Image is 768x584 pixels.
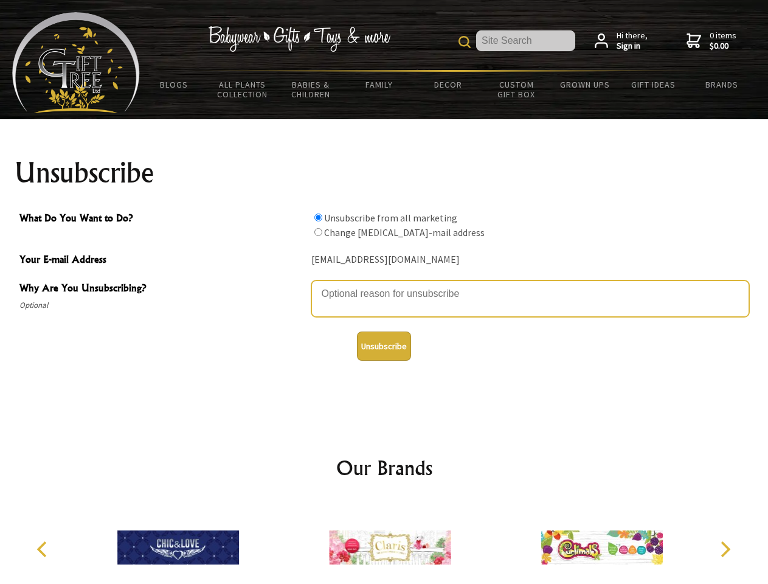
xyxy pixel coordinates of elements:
img: Babywear - Gifts - Toys & more [208,26,390,52]
div: [EMAIL_ADDRESS][DOMAIN_NAME] [311,251,749,269]
a: BLOGS [140,72,209,97]
span: Optional [19,298,305,313]
input: What Do You Want to Do? [314,228,322,236]
strong: Sign in [617,41,648,52]
span: Why Are You Unsubscribing? [19,280,305,298]
a: Babies & Children [277,72,345,107]
a: All Plants Collection [209,72,277,107]
label: Change [MEDICAL_DATA]-mail address [324,226,485,238]
label: Unsubscribe from all marketing [324,212,457,224]
a: Custom Gift Box [482,72,551,107]
img: Babyware - Gifts - Toys and more... [12,12,140,113]
input: What Do You Want to Do? [314,214,322,221]
a: Hi there,Sign in [595,30,648,52]
a: Grown Ups [550,72,619,97]
span: Hi there, [617,30,648,52]
button: Unsubscribe [357,332,411,361]
button: Next [711,536,738,563]
span: 0 items [710,30,736,52]
a: Family [345,72,414,97]
span: What Do You Want to Do? [19,210,305,228]
h1: Unsubscribe [15,158,754,187]
img: product search [458,36,471,48]
a: 0 items$0.00 [687,30,736,52]
input: Site Search [476,30,575,51]
a: Gift Ideas [619,72,688,97]
strong: $0.00 [710,41,736,52]
h2: Our Brands [24,453,744,482]
button: Previous [30,536,57,563]
span: Your E-mail Address [19,252,305,269]
textarea: Why Are You Unsubscribing? [311,280,749,317]
a: Brands [688,72,756,97]
a: Decor [413,72,482,97]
